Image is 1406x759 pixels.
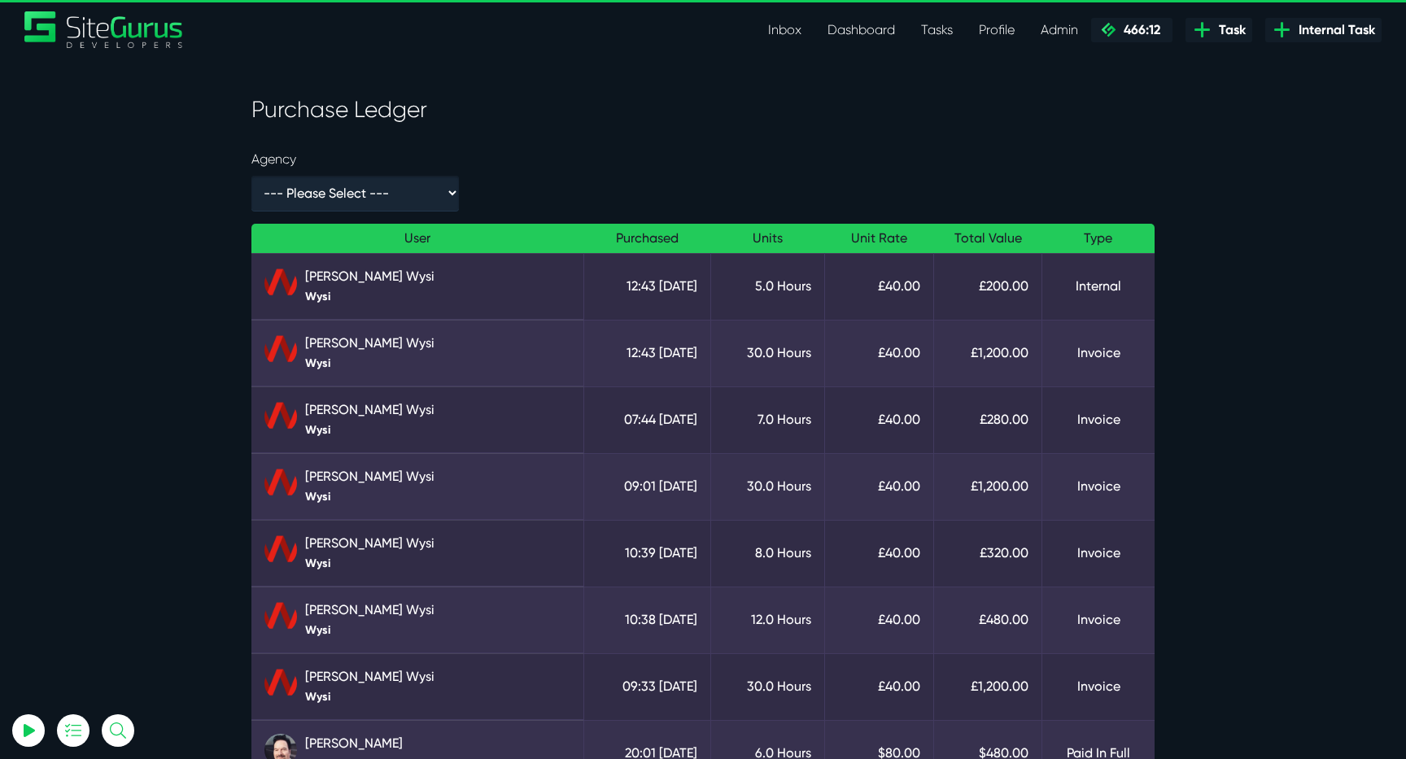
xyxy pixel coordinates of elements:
img: hdzfbyhfien6k9mpdifs.png [264,600,297,633]
span: [PERSON_NAME] Wysi [305,400,434,439]
td: 30.0 Hours [710,320,824,386]
a: Inbox [755,14,814,46]
a: Task [1185,18,1252,42]
span: [PERSON_NAME] Wysi [305,467,434,506]
span: Wysi [305,356,330,370]
a: Dashboard [814,14,908,46]
span: 466:12 [1117,22,1160,37]
td: £1,200.00 [933,320,1042,386]
td: Internal [1042,253,1155,320]
td: Invoice [1042,453,1155,520]
td: 10:38 [DATE] [584,587,711,653]
img: hdzfbyhfien6k9mpdifs.png [264,467,297,499]
td: £320.00 [933,520,1042,587]
td: Invoice [1042,653,1155,720]
td: Invoice [1042,320,1155,386]
th: Purchased [584,224,711,254]
span: Wysi [305,690,330,704]
td: 12:43 [DATE] [584,320,711,386]
span: [PERSON_NAME] Wysi [305,534,434,573]
td: £40.00 [824,386,933,453]
td: Invoice [1042,520,1155,587]
span: Wysi [305,290,330,303]
td: 09:01 [DATE] [584,453,711,520]
td: 09:33 [DATE] [584,653,711,720]
td: 07:44 [DATE] [584,386,711,453]
td: £1,200.00 [933,653,1042,720]
span: Wysi [305,423,330,437]
img: hdzfbyhfien6k9mpdifs.png [264,400,297,433]
a: Internal Task [1265,18,1382,42]
span: [PERSON_NAME] Wysi [305,334,434,373]
th: User [251,224,584,254]
span: Wysi [305,623,330,637]
td: 30.0 Hours [710,453,824,520]
td: 7.0 Hours [710,386,824,453]
img: hdzfbyhfien6k9mpdifs.png [264,667,297,700]
th: Unit Rate [824,224,933,254]
span: [PERSON_NAME] Wysi [305,267,434,306]
td: Invoice [1042,587,1155,653]
td: £40.00 [824,320,933,386]
td: 5.0 Hours [710,253,824,320]
td: 8.0 Hours [710,520,824,587]
td: 12.0 Hours [710,587,824,653]
a: 466:12 [1091,18,1172,42]
th: Units [710,224,824,254]
h3: Purchase Ledger [251,96,1155,124]
td: £40.00 [824,453,933,520]
td: Invoice [1042,386,1155,453]
td: £200.00 [933,253,1042,320]
span: Wysi [305,556,330,570]
th: Total Value [933,224,1042,254]
td: £480.00 [933,587,1042,653]
td: £40.00 [824,587,933,653]
td: 30.0 Hours [710,653,824,720]
img: hdzfbyhfien6k9mpdifs.png [264,334,297,366]
span: [PERSON_NAME] Wysi [305,667,434,706]
span: Wysi [305,490,330,504]
span: Task [1212,20,1246,40]
img: hdzfbyhfien6k9mpdifs.png [264,534,297,566]
label: Agency [251,150,296,169]
td: 10:39 [DATE] [584,520,711,587]
span: [PERSON_NAME] Wysi [305,600,434,639]
td: £1,200.00 [933,453,1042,520]
td: £280.00 [933,386,1042,453]
a: Profile [966,14,1028,46]
td: 12:43 [DATE] [584,253,711,320]
span: Internal Task [1292,20,1375,40]
td: £40.00 [824,520,933,587]
td: £40.00 [824,253,933,320]
a: Admin [1028,14,1091,46]
th: Type [1042,224,1155,254]
td: £40.00 [824,653,933,720]
a: SiteGurus [24,11,184,48]
a: Tasks [908,14,966,46]
img: hdzfbyhfien6k9mpdifs.png [264,267,297,299]
img: Sitegurus Logo [24,11,184,48]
